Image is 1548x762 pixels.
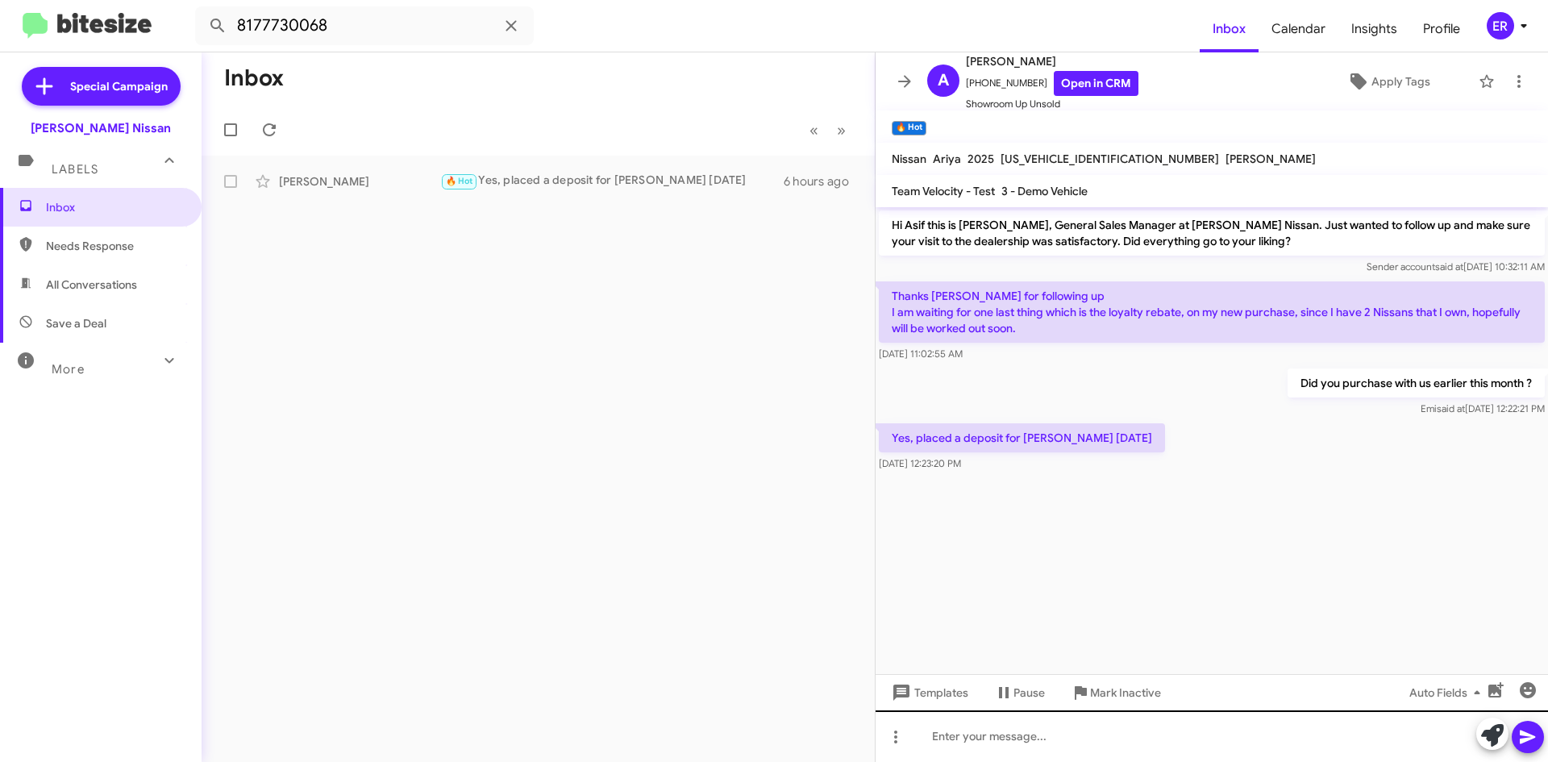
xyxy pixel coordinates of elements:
span: 2025 [967,152,994,166]
span: Mark Inactive [1090,678,1161,707]
span: Needs Response [46,238,183,254]
span: « [809,120,818,140]
a: Special Campaign [22,67,181,106]
p: Hi Asif this is [PERSON_NAME], General Sales Manager at [PERSON_NAME] Nissan. Just wanted to foll... [879,210,1545,256]
input: Search [195,6,534,45]
span: Emi [DATE] 12:22:21 PM [1421,402,1545,414]
span: [DATE] 11:02:55 AM [879,348,963,360]
span: Special Campaign [70,78,168,94]
span: Save a Deal [46,315,106,331]
span: Labels [52,162,98,177]
a: Calendar [1259,6,1338,52]
span: [DATE] 12:23:20 PM [879,457,961,469]
a: Insights [1338,6,1410,52]
nav: Page navigation example [801,114,855,147]
button: Apply Tags [1305,67,1471,96]
span: A [938,68,949,94]
button: ER [1473,12,1530,40]
button: Templates [876,678,981,707]
span: All Conversations [46,277,137,293]
span: Apply Tags [1371,67,1430,96]
span: Ariya [933,152,961,166]
div: [PERSON_NAME] Nissan [31,120,171,136]
p: Thanks [PERSON_NAME] for following up I am waiting for one last thing which is the loyalty rebate... [879,281,1545,343]
small: 🔥 Hot [892,121,926,135]
div: ER [1487,12,1514,40]
span: Inbox [46,199,183,215]
button: Pause [981,678,1058,707]
div: 6 hours ago [784,173,862,189]
h1: Inbox [224,65,284,91]
a: Profile [1410,6,1473,52]
button: Mark Inactive [1058,678,1174,707]
a: Open in CRM [1054,71,1138,96]
span: Pause [1013,678,1045,707]
span: said at [1435,260,1463,273]
span: Nissan [892,152,926,166]
span: [US_VEHICLE_IDENTIFICATION_NUMBER] [1001,152,1219,166]
span: Sender account [DATE] 10:32:11 AM [1367,260,1545,273]
div: Yes, placed a deposit for [PERSON_NAME] [DATE] [440,172,784,190]
span: Auto Fields [1409,678,1487,707]
span: 3 - Demo Vehicle [1001,184,1088,198]
span: [PERSON_NAME] [1225,152,1316,166]
button: Previous [800,114,828,147]
p: Yes, placed a deposit for [PERSON_NAME] [DATE] [879,423,1165,452]
span: [PHONE_NUMBER] [966,71,1138,96]
span: More [52,362,85,377]
span: Team Velocity - Test [892,184,995,198]
p: Did you purchase with us earlier this month ? [1288,369,1545,398]
a: Inbox [1200,6,1259,52]
button: Auto Fields [1396,678,1500,707]
span: Showroom Up Unsold [966,96,1138,112]
div: [PERSON_NAME] [279,173,440,189]
button: Next [827,114,855,147]
span: 🔥 Hot [446,176,473,186]
span: said at [1437,402,1465,414]
span: Templates [888,678,968,707]
span: » [837,120,846,140]
span: [PERSON_NAME] [966,52,1138,71]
